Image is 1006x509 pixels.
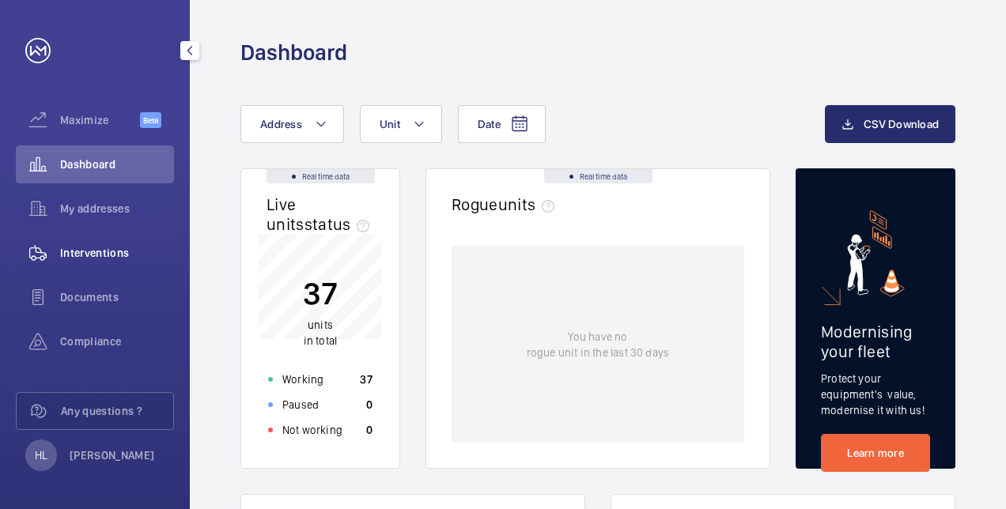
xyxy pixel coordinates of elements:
[380,118,400,130] span: Unit
[360,105,442,143] button: Unit
[35,447,47,463] p: HL
[360,371,373,387] p: 37
[864,118,939,130] span: CSV Download
[282,397,319,413] p: Paused
[60,112,140,128] span: Maximize
[240,105,344,143] button: Address
[140,112,161,128] span: Beta
[308,319,333,331] span: units
[303,273,338,313] p: 37
[303,317,338,349] p: in total
[498,194,562,214] span: units
[240,38,347,67] h1: Dashboard
[825,105,955,143] button: CSV Download
[544,169,652,183] div: Real time data
[60,289,174,305] span: Documents
[260,118,302,130] span: Address
[366,422,373,438] p: 0
[304,214,376,234] span: status
[267,169,375,183] div: Real time data
[527,329,669,360] p: You have no rogue unit in the last 30 days
[282,371,323,387] p: Working
[60,245,174,261] span: Interventions
[267,194,376,234] h2: Live units
[821,371,930,418] p: Protect your equipment's value, modernise it with us!
[821,322,930,361] h2: Modernising your fleet
[452,194,561,214] h2: Rogue
[60,334,174,349] span: Compliance
[61,403,173,419] span: Any questions ?
[60,156,174,172] span: Dashboard
[458,105,546,143] button: Date
[847,210,905,296] img: marketing-card.svg
[366,397,373,413] p: 0
[70,447,155,463] p: [PERSON_NAME]
[282,422,342,438] p: Not working
[478,118,501,130] span: Date
[821,434,930,472] a: Learn more
[60,201,174,217] span: My addresses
